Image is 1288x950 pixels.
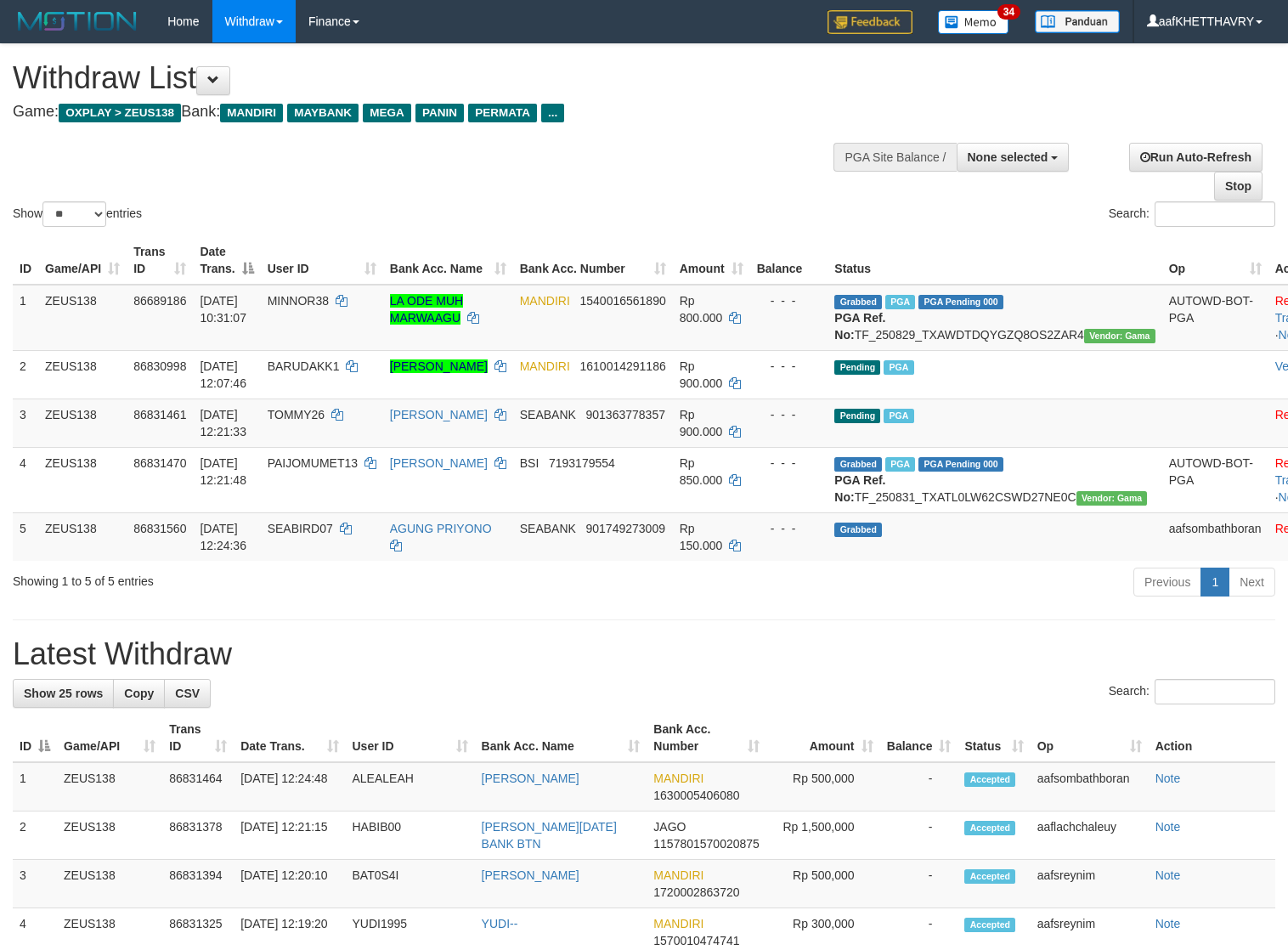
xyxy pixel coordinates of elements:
[520,408,576,421] span: SEABANK
[653,885,739,899] span: Copy 1720002863720 to clipboard
[880,762,958,811] td: -
[653,820,686,834] span: JAGO
[520,522,576,535] span: SEABANK
[834,311,885,342] b: PGA Ref. No:
[1149,714,1275,762] th: Action
[1031,714,1149,762] th: Op: activate to sort column ascending
[1155,868,1181,882] a: Note
[200,408,246,438] span: [DATE] 12:21:33
[162,762,234,811] td: 86831464
[1129,143,1263,172] a: Run Auto-Refresh
[200,522,246,552] span: [DATE] 12:24:36
[653,772,703,785] span: MANDIRI
[834,409,880,423] span: Pending
[1035,10,1120,33] img: panduan.png
[1109,679,1275,704] label: Search:
[1162,512,1268,561] td: aafsombathboran
[680,456,723,487] span: Rp 850.000
[346,762,475,811] td: ALEALEAH
[580,359,666,373] span: Copy 1610014291186 to clipboard
[346,811,475,860] td: HABIB00
[38,350,127,399] td: ZEUS138
[653,934,739,947] span: Copy 1570010474741 to clipboard
[1229,568,1275,597] a: Next
[57,860,162,908] td: ZEUS138
[38,236,127,285] th: Game/API: activate to sort column ascending
[13,714,57,762] th: ID: activate to sort column descending
[885,295,915,309] span: Marked by aafkaynarin
[13,399,38,447] td: 3
[964,918,1015,932] span: Accepted
[234,762,345,811] td: [DATE] 12:24:48
[918,295,1003,309] span: PGA Pending
[133,359,186,373] span: 86830998
[261,236,383,285] th: User ID: activate to sort column ascending
[549,456,615,470] span: Copy 7193179554 to clipboard
[127,236,193,285] th: Trans ID: activate to sort column ascending
[13,811,57,860] td: 2
[653,868,703,882] span: MANDIRI
[363,104,411,122] span: MEGA
[346,860,475,908] td: BAT0S4I
[13,512,38,561] td: 5
[482,917,518,930] a: YUDI--
[124,687,154,700] span: Copy
[162,860,234,908] td: 86831394
[680,294,723,325] span: Rp 800.000
[1109,201,1275,227] label: Search:
[1155,679,1275,704] input: Search:
[1155,820,1181,834] a: Note
[200,456,246,487] span: [DATE] 12:21:48
[1031,762,1149,811] td: aafsombathboran
[162,714,234,762] th: Trans ID: activate to sort column ascending
[653,917,703,930] span: MANDIRI
[1084,329,1155,343] span: Vendor URL: https://trx31.1velocity.biz
[268,522,333,535] span: SEABIRD07
[757,406,822,423] div: - - -
[520,456,539,470] span: BSI
[57,714,162,762] th: Game/API: activate to sort column ascending
[964,821,1015,835] span: Accepted
[268,359,340,373] span: BARUDAKK1
[133,522,186,535] span: 86831560
[13,447,38,512] td: 4
[13,860,57,908] td: 3
[834,457,882,472] span: Grabbed
[133,294,186,308] span: 86689186
[200,294,246,325] span: [DATE] 10:31:07
[468,104,537,122] span: PERMATA
[1031,811,1149,860] td: aaflachchaleuy
[268,456,358,470] span: PAIJOMUMET13
[390,359,488,373] a: [PERSON_NAME]
[520,294,570,308] span: MANDIRI
[38,399,127,447] td: ZEUS138
[968,150,1048,164] span: None selected
[390,294,463,325] a: LA ODE MUH MARWAAGU
[757,520,822,537] div: - - -
[766,811,879,860] td: Rp 1,500,000
[13,236,38,285] th: ID
[964,869,1015,884] span: Accepted
[482,772,579,785] a: [PERSON_NAME]
[1162,285,1268,351] td: AUTOWD-BOT-PGA
[24,687,103,700] span: Show 25 rows
[1031,860,1149,908] td: aafsreynim
[884,360,913,375] span: Marked by aafsreyleap
[750,236,828,285] th: Balance
[673,236,750,285] th: Amount: activate to sort column ascending
[586,522,665,535] span: Copy 901749273009 to clipboard
[38,447,127,512] td: ZEUS138
[113,679,165,708] a: Copy
[234,714,345,762] th: Date Trans.: activate to sort column ascending
[828,285,1161,351] td: TF_250829_TXAWDTDQYGZQ8OS2ZAR4
[287,104,359,122] span: MAYBANK
[653,837,760,851] span: Copy 1157801570020875 to clipboard
[13,637,1275,671] h1: Latest Withdraw
[13,104,842,121] h4: Game: Bank:
[193,236,260,285] th: Date Trans.: activate to sort column descending
[268,294,329,308] span: MINNOR38
[234,860,345,908] td: [DATE] 12:20:10
[964,772,1015,787] span: Accepted
[59,104,181,122] span: OXPLAY > ZEUS138
[346,714,475,762] th: User ID: activate to sort column ascending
